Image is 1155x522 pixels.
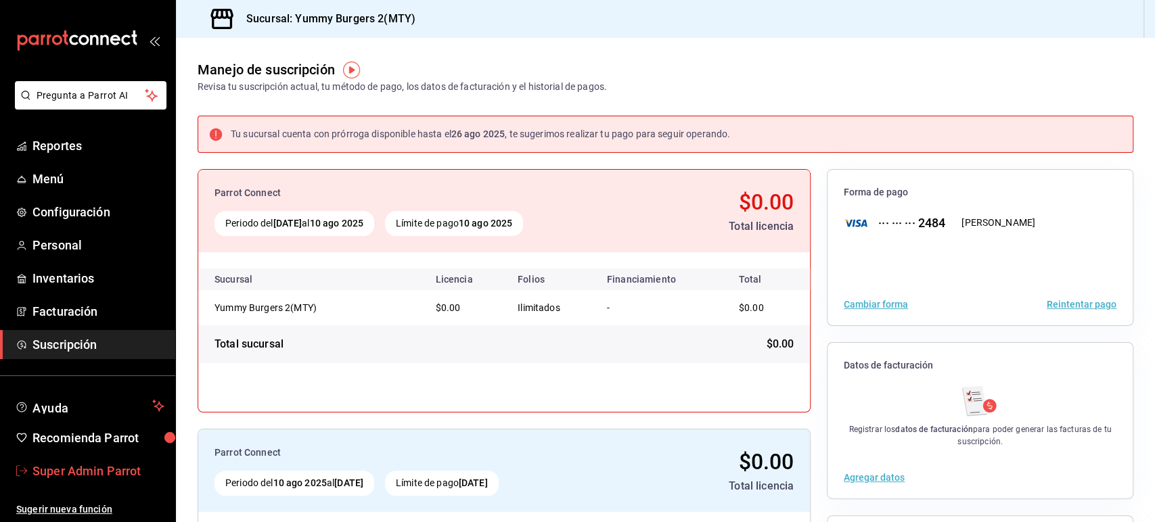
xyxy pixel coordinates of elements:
[385,211,523,236] div: Límite de pago
[273,477,326,488] strong: 10 ago 2025
[37,89,145,103] span: Pregunta a Parrot AI
[9,98,166,112] a: Pregunta a Parrot AI
[32,429,164,447] span: Recomienda Parrot
[844,359,1116,372] span: Datos de facturación
[459,477,488,488] strong: [DATE]
[343,62,360,78] img: Tooltip marker
[214,446,608,460] div: Parrot Connect
[596,290,723,325] td: -
[32,137,164,155] span: Reportes
[214,211,374,236] div: Periodo del al
[214,471,374,496] div: Periodo del al
[32,170,164,188] span: Menú
[723,268,810,290] th: Total
[844,473,905,482] button: Agregar datos
[32,236,164,254] span: Personal
[32,269,164,287] span: Inventarios
[16,502,164,517] span: Sugerir nueva función
[507,268,596,290] th: Folios
[738,189,794,215] span: $0.00
[507,290,596,325] td: Ilimitados
[739,302,764,313] span: $0.00
[631,218,794,235] div: Total licencia
[231,127,730,141] div: Tu sucursal cuenta con prórroga disponible hasta el , te sugerimos realizar tu pago para seguir o...
[738,449,794,475] span: $0.00
[961,216,1035,230] div: [PERSON_NAME]
[844,300,908,309] button: Cambiar forma
[895,425,973,434] strong: datos de facturación
[198,60,335,80] div: Manejo de suscripción
[596,268,723,290] th: Financiamiento
[425,268,507,290] th: Licencia
[149,35,160,46] button: open_drawer_menu
[32,398,147,414] span: Ayuda
[436,302,461,313] span: $0.00
[310,218,363,229] strong: 10 ago 2025
[1047,300,1116,309] button: Reintentar pago
[15,81,166,110] button: Pregunta a Parrot AI
[844,186,1116,199] span: Forma de pago
[766,336,794,352] span: $0.00
[273,218,302,229] strong: [DATE]
[235,11,415,27] h3: Sucursal: Yummy Burgers 2(MTY)
[32,462,164,480] span: Super Admin Parrot
[459,218,512,229] strong: 10 ago 2025
[334,477,363,488] strong: [DATE]
[214,301,350,314] div: Yummy Burgers 2(MTY)
[619,478,794,494] div: Total licencia
[844,423,1116,448] div: Registrar los para poder generar las facturas de tu suscripción.
[32,335,164,354] span: Suscripción
[385,471,499,496] div: Límite de pago
[214,186,620,200] div: Parrot Connect
[867,214,945,232] div: ··· ··· ··· 2484
[32,203,164,221] span: Configuración
[198,80,607,94] div: Revisa tu suscripción actual, tu método de pago, los datos de facturación y el historial de pagos.
[32,302,164,321] span: Facturación
[214,336,284,352] div: Total sucursal
[214,274,289,285] div: Sucursal
[451,128,505,139] strong: 26 ago 2025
